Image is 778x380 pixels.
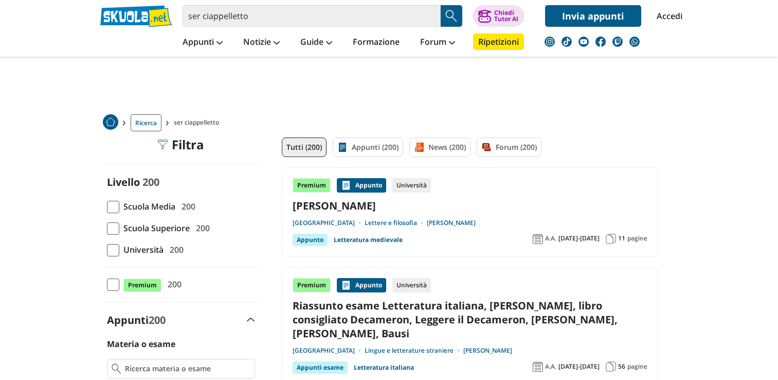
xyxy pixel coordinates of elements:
[119,243,164,256] span: Università
[612,37,623,47] img: twitch
[392,278,431,292] div: Università
[293,219,365,227] a: [GEOGRAPHIC_DATA]
[180,33,225,52] a: Appunti
[119,221,190,235] span: Scuola Superiore
[119,200,175,213] span: Scuola Media
[337,278,386,292] div: Appunto
[627,234,647,243] span: pagine
[177,200,195,213] span: 200
[494,10,518,22] div: Chiedi Tutor AI
[293,361,348,374] div: Appunti esame
[282,137,327,157] a: Tutti (200)
[103,114,118,131] a: Home
[107,338,175,350] label: Materia o esame
[533,361,543,372] img: Anno accademico
[157,140,168,150] img: Filtra filtri mobile
[131,114,161,131] a: Ricerca
[418,33,458,52] a: Forum
[157,137,204,152] div: Filtra
[241,33,282,52] a: Notizie
[293,278,331,292] div: Premium
[341,280,351,290] img: Appunti contenuto
[558,234,600,243] span: [DATE]-[DATE]
[627,362,647,371] span: pagine
[545,362,556,371] span: A.A.
[293,199,647,213] a: [PERSON_NAME]
[477,137,541,157] a: Forum (200)
[533,234,543,244] img: Anno accademico
[545,37,555,47] img: instagram
[545,5,641,27] a: Invia appunti
[657,5,678,27] a: Accedi
[293,347,365,355] a: [GEOGRAPHIC_DATA]
[606,361,616,372] img: Pagine
[293,178,331,193] div: Premium
[354,361,414,374] a: Letteratura italiana
[123,279,161,292] span: Premium
[606,234,616,244] img: Pagine
[103,114,118,130] img: Home
[545,234,556,243] span: A.A.
[174,114,223,131] span: ser ciappelletto
[481,142,492,152] img: Forum filtro contenuto
[473,5,524,27] button: ChiediTutor AI
[578,37,589,47] img: youtube
[473,33,524,50] a: Ripetizioni
[341,180,351,191] img: Appunti contenuto
[409,137,471,157] a: News (200)
[562,37,572,47] img: tiktok
[629,37,640,47] img: WhatsApp
[164,278,182,291] span: 200
[350,33,402,52] a: Formazione
[293,234,328,246] div: Appunto
[427,219,476,227] a: [PERSON_NAME]
[618,234,625,243] span: 11
[192,221,210,235] span: 200
[337,178,386,193] div: Appunto
[183,5,441,27] input: Cerca appunti, riassunti o versioni
[618,362,625,371] span: 56
[247,318,255,322] img: Apri e chiudi sezione
[365,347,463,355] a: Lingue e letterature straniere
[333,137,403,157] a: Appunti (200)
[558,362,600,371] span: [DATE]-[DATE]
[441,5,462,27] button: Search Button
[107,175,140,189] label: Livello
[149,313,166,327] span: 200
[112,364,121,374] img: Ricerca materia o esame
[298,33,335,52] a: Guide
[293,299,647,341] a: Riassunto esame Letteratura italiana, [PERSON_NAME], libro consigliato Decameron, Leggere il Deca...
[365,219,427,227] a: Lettere e filosofia
[392,178,431,193] div: Università
[166,243,184,256] span: 200
[107,313,166,327] label: Appunti
[337,142,348,152] img: Appunti filtro contenuto
[142,175,159,189] span: 200
[334,234,403,246] a: Letteratura medievale
[444,8,459,24] img: Cerca appunti, riassunti o versioni
[595,37,606,47] img: facebook
[125,364,250,374] input: Ricerca materia o esame
[414,142,424,152] img: News filtro contenuto
[463,347,512,355] a: [PERSON_NAME]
